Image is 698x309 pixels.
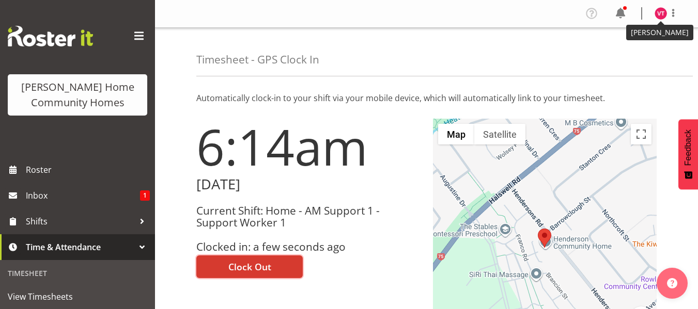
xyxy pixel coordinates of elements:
button: Feedback - Show survey [678,119,698,189]
button: Toggle fullscreen view [631,124,652,144]
span: Roster [26,162,150,177]
h4: Timesheet - GPS Clock In [196,54,319,66]
span: Time & Attendance [26,239,134,255]
button: Show satellite imagery [474,124,525,144]
span: 1 [140,190,150,201]
span: Shifts [26,214,134,229]
button: Show street map [438,124,474,144]
span: Feedback [684,129,693,166]
h3: Clocked in: a few seconds ago [196,241,421,253]
p: Automatically clock-in to your shift via your mobile device, which will automatically link to you... [196,92,657,104]
h2: [DATE] [196,176,421,192]
img: vanessa-thornley8527.jpg [655,7,667,20]
button: Clock Out [196,255,303,278]
span: View Timesheets [8,289,147,304]
img: Rosterit website logo [8,26,93,46]
span: Clock Out [228,260,271,273]
h3: Current Shift: Home - AM Support 1 - Support Worker 1 [196,205,421,229]
img: help-xxl-2.png [667,278,677,288]
span: Inbox [26,188,140,203]
div: Timesheet [3,263,152,284]
h1: 6:14am [196,119,421,174]
div: [PERSON_NAME] Home Community Homes [18,79,137,110]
